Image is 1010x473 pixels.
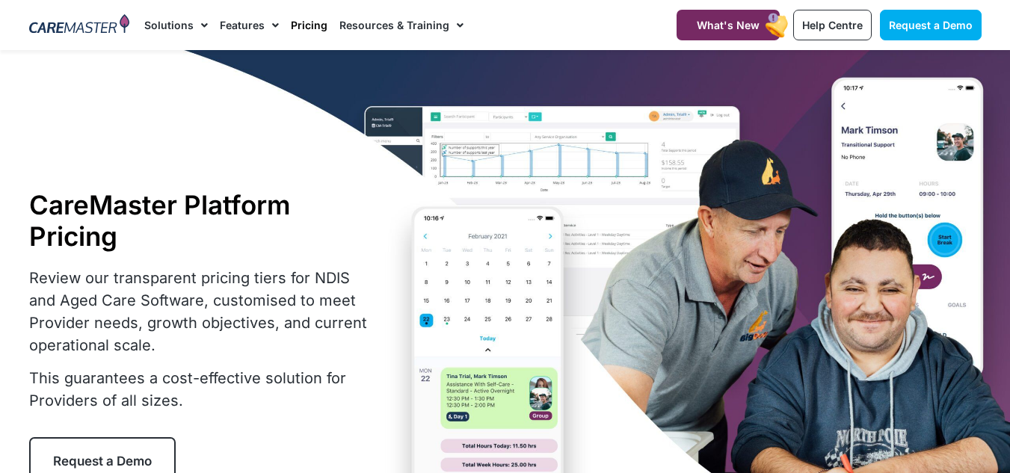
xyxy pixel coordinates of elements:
[697,19,760,31] span: What's New
[29,267,369,356] p: Review our transparent pricing tiers for NDIS and Aged Care Software, customised to meet Provider...
[53,454,152,469] span: Request a Demo
[880,10,982,40] a: Request a Demo
[793,10,872,40] a: Help Centre
[29,14,130,37] img: CareMaster Logo
[889,19,973,31] span: Request a Demo
[29,367,369,412] p: This guarantees a cost-effective solution for Providers of all sizes.
[29,189,369,252] h1: CareMaster Platform Pricing
[677,10,780,40] a: What's New
[802,19,863,31] span: Help Centre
